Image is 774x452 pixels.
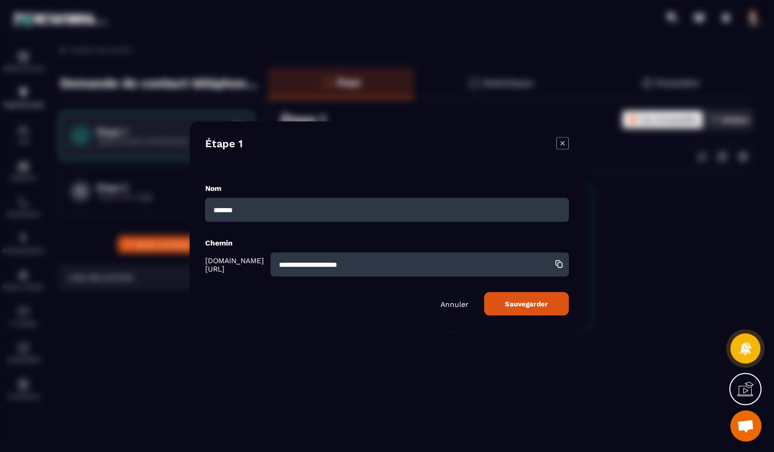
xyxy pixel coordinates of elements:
label: Nom [205,184,221,192]
a: Ouvrir le chat [730,410,762,442]
img: copy-w.3668867d.svg [554,259,564,268]
span: Sauvegarder [505,300,548,307]
h4: Étape 1 [205,137,243,151]
button: Sauvegarder [484,292,569,315]
label: Chemin [205,238,233,247]
span: [DOMAIN_NAME][URL] [205,256,268,273]
p: Annuler [441,300,469,308]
